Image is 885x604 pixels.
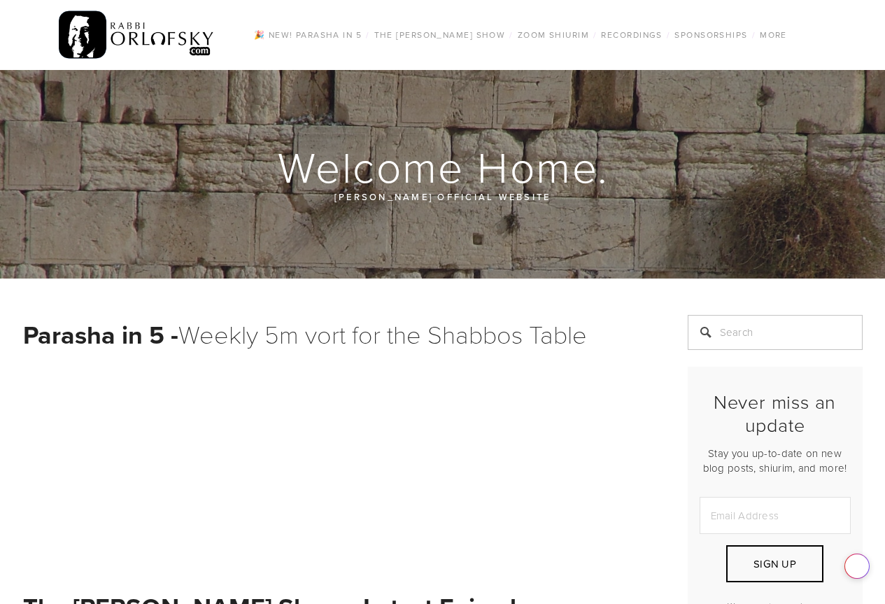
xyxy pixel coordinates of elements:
a: The [PERSON_NAME] Show [370,26,510,44]
span: / [509,29,513,41]
input: Email Address [700,497,851,534]
h1: Welcome Home. [23,144,864,189]
a: More [756,26,791,44]
a: Recordings [597,26,666,44]
a: 🎉 NEW! Parasha in 5 [250,26,366,44]
p: [PERSON_NAME] official website [107,189,779,204]
span: Sign Up [753,556,796,571]
strong: Parasha in 5 - [23,316,178,353]
p: Stay you up-to-date on new blog posts, shiurim, and more! [700,446,851,475]
input: Search [688,315,863,350]
button: Sign Up [726,545,823,582]
h1: Weekly 5m vort for the Shabbos Table [23,315,653,353]
span: / [667,29,670,41]
span: / [752,29,756,41]
span: / [366,29,369,41]
h2: Never miss an update [700,391,851,436]
a: Sponsorships [670,26,751,44]
a: Zoom Shiurim [514,26,593,44]
img: RabbiOrlofsky.com [59,8,215,62]
span: / [593,29,597,41]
